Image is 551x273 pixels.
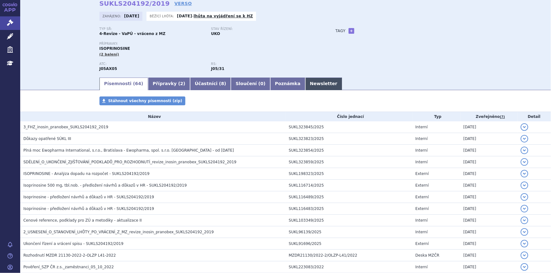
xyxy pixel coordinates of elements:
span: Interní [416,218,428,223]
span: 2 [180,81,183,86]
p: ATC: [99,62,205,66]
span: Cenové reference, podklady pro ZÚ a metodiky - aktualizace II [23,218,142,223]
td: SUKL91696/2025 [286,238,412,250]
strong: [DATE] [177,14,192,18]
span: Plná moc Ewopharma International, s.r.o., Bratislava - Ewopharma, spol. s.r.o. Praha - od 6.5.2025 [23,148,234,153]
span: Externí [416,241,429,246]
span: Běžící lhůta: [150,14,175,19]
span: 0 [261,81,264,86]
button: detail [521,228,528,236]
td: [DATE] [460,203,518,215]
td: MZDR21130/2022-2/OLZP-L41/2022 [286,250,412,261]
td: [DATE] [460,168,518,180]
button: detail [521,158,528,166]
td: SUKL96139/2025 [286,226,412,238]
a: Newsletter [305,78,342,90]
td: SUKL116714/2025 [286,180,412,191]
span: Externí [416,183,429,188]
span: Externí [416,171,429,176]
span: ISOPRINOSINE [99,46,130,51]
button: detail [521,170,528,177]
span: Rozhodnutí MZDR 21130-2022-2-OLZP L41-2022 [23,253,116,258]
strong: inosin pranobex (methisoprinol) [211,67,225,71]
td: SUKL323859/2025 [286,156,412,168]
th: Detail [518,112,551,121]
th: Typ [412,112,460,121]
span: ISOPRINOSINE - Analýza dopadu na rozpočet - SUKLS204192/2019 [23,171,150,176]
td: SUKL103349/2025 [286,215,412,226]
p: RS: [211,62,317,66]
td: [DATE] [460,133,518,145]
button: detail [521,193,528,201]
button: detail [521,205,528,212]
td: SUKL323854/2025 [286,145,412,156]
span: Pověření_SZP ČR z.s._zaměstnanci_05_10_2022 [23,265,114,269]
strong: INOSIN PRANOBEX [99,67,117,71]
p: Typ SŘ: [99,27,205,31]
span: Deska MZČR [416,253,440,258]
a: Písemnosti (64) [99,78,148,90]
td: [DATE] [460,191,518,203]
button: detail [521,123,528,131]
span: 2_USNESENÍ_O_STANOVENÍ_LHŮTY_PO_VRÁCENÍ_Z_MZ_revize_inosin_pranobex_SUKLS204192_2019 [23,230,214,234]
td: [DATE] [460,156,518,168]
span: Ukončení řízení a vrácení spisu - SUKLS204192/2019 [23,241,123,246]
td: SUKL198323/2025 [286,168,412,180]
a: Poznámka [270,78,305,90]
span: Isoprinosine - předložení návrhů a důkazů v HR - SUKLS204192/2019 [23,195,154,199]
span: 3_FHZ_inosin_pranobex_SUKLS204192_2019 [23,125,108,129]
p: Stav řízení: [211,27,317,31]
a: Přípravky (2) [148,78,190,90]
td: [DATE] [460,226,518,238]
th: Název [20,112,286,121]
span: Isoprinosine - předložení návrhů a důkazů v HR - SUKLS204192/2019 [23,206,154,211]
span: Interní [416,265,428,269]
span: Interní [416,230,428,234]
strong: 4-Revize - VaPÚ - vráceno z MZ [99,32,166,36]
span: Interní [416,125,428,129]
a: VERSO [174,0,192,7]
span: 64 [135,81,141,86]
button: detail [521,135,528,142]
span: Interní [416,160,428,164]
td: [DATE] [460,250,518,261]
td: SUKL323823/2025 [286,133,412,145]
a: Účastníci (8) [190,78,231,90]
td: SUKL116483/2025 [286,203,412,215]
a: Stáhnout všechny písemnosti (zip) [99,96,186,105]
span: Isoprinosine 500 mg, tbl.nob. - předložení návrhů a důkazů v HR - SUKLS204192/2019 [23,183,187,188]
span: Důkazy opatřené SÚKL III [23,136,71,141]
button: detail [521,217,528,224]
td: SUKL223083/2022 [286,261,412,273]
a: + [349,28,354,34]
td: [DATE] [460,238,518,250]
button: detail [521,263,528,271]
p: - [177,14,253,19]
span: Externí [416,195,429,199]
span: (2 balení) [99,52,119,56]
span: Stáhnout všechny písemnosti (zip) [108,99,183,103]
strong: UKO [211,32,220,36]
span: Interní [416,148,428,153]
abbr: (?) [500,115,505,119]
button: detail [521,182,528,189]
td: [DATE] [460,121,518,133]
strong: [DATE] [124,14,139,18]
span: Zahájeno: [103,14,123,19]
span: Interní [416,136,428,141]
td: SUKL323845/2025 [286,121,412,133]
td: [DATE] [460,215,518,226]
th: Číslo jednací [286,112,412,121]
button: detail [521,252,528,259]
span: 8 [221,81,224,86]
p: Přípravky: [99,42,323,46]
span: SDĚLENÍ_O_UKONČENÍ_ZJIŠŤOVÁNÍ_PODKLADŮ_PRO_ROZHODNUTÍ_revize_inosin_pranobex_SUKLS204192_2019 [23,160,237,164]
td: SUKL116489/2025 [286,191,412,203]
td: [DATE] [460,180,518,191]
button: detail [521,240,528,247]
td: [DATE] [460,261,518,273]
th: Zveřejněno [460,112,518,121]
button: detail [521,147,528,154]
a: lhůta na vyjádření se k HZ [194,14,253,18]
h3: Tagy [336,27,346,35]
